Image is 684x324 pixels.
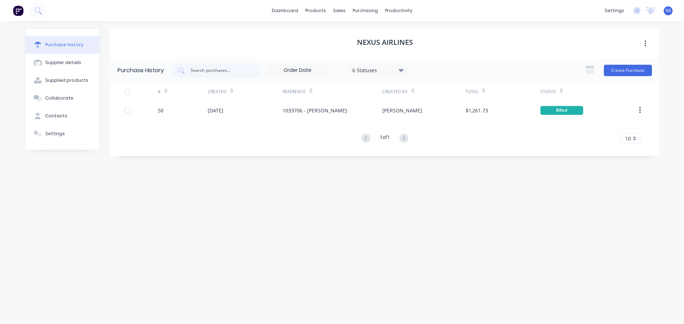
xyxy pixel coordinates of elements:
[382,5,416,16] div: productivity
[540,89,556,95] div: Status
[604,65,652,76] button: Create Purchase
[45,113,67,119] div: Contacts
[349,5,382,16] div: purchasing
[45,42,83,48] div: Purchase history
[283,107,347,114] div: 1033706 - [PERSON_NAME]
[25,107,99,125] button: Contacts
[158,89,161,95] div: #
[382,107,422,114] div: [PERSON_NAME]
[268,5,302,16] a: dashboard
[302,5,330,16] div: products
[118,66,164,75] div: Purchase History
[190,67,249,74] input: Search purchases...
[601,5,628,16] div: settings
[45,59,81,66] div: Supplier details
[158,107,164,114] div: 50
[25,71,99,89] button: Supplied products
[330,5,349,16] div: sales
[13,5,24,16] img: Factory
[466,89,478,95] div: Total
[25,54,99,71] button: Supplier details
[268,65,327,76] input: Order Date
[380,133,390,144] div: 1 of 1
[45,95,73,101] div: Collaborate
[665,7,671,14] span: SG
[45,131,65,137] div: Settings
[25,89,99,107] button: Collaborate
[25,125,99,143] button: Settings
[352,66,403,74] div: 6 Statuses
[357,38,413,47] h1: Nexus Airlines
[382,89,408,95] div: Created By
[540,106,583,115] div: Billed
[208,107,223,114] div: [DATE]
[45,77,88,84] div: Supplied products
[283,89,306,95] div: Reference
[466,107,488,114] div: $1,261.73
[208,89,227,95] div: Created
[625,135,631,142] span: 10
[25,36,99,54] button: Purchase history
